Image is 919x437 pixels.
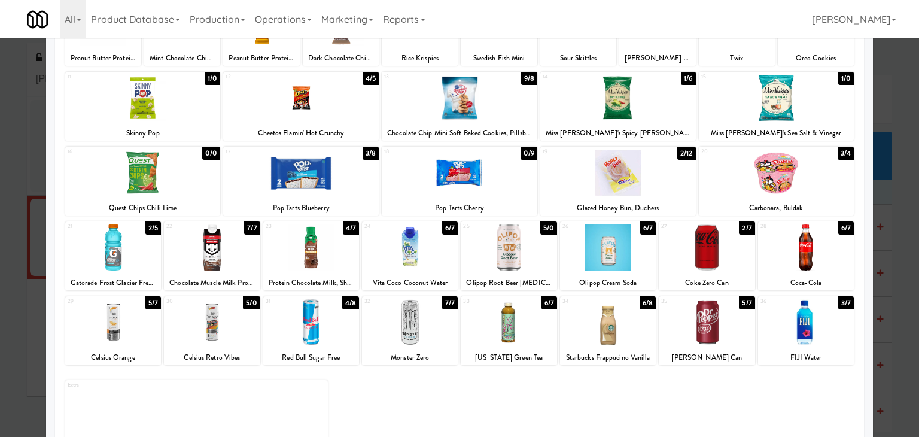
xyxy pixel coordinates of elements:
div: Dark Chocolate Chip PB with Sea Salt Protein Bar, Perfect Bar [303,51,379,66]
div: 3/4 [838,147,854,160]
div: 173/8Pop Tarts Blueberry [223,147,379,216]
div: Celsius Orange [65,350,161,365]
div: 1/6 [681,72,695,85]
div: 246/7Vita Coco Coconut Water [362,221,458,290]
div: 15 [701,72,777,82]
div: 305/0Celsius Retro Vibes [164,296,260,365]
div: Olipop Cream Soda [560,275,656,290]
div: Coca-Cola [760,275,852,290]
div: 272/7Coke Zero Can [659,221,754,290]
div: Cheetos Flamin' Hot Crunchy [223,126,379,141]
div: 5/7 [145,296,161,309]
div: 31 [266,296,311,306]
div: 255/0Olipop Root Beer [MEDICAL_DATA] Soda [461,221,556,290]
div: Rice Krispies [384,51,456,66]
img: Micromart [27,9,48,30]
div: Red Bull Sugar Free [265,350,357,365]
div: 2/12 [677,147,695,160]
div: 2/7 [739,221,754,235]
div: 5/0 [540,221,557,235]
div: Monster Zero [364,350,456,365]
div: [PERSON_NAME] Peanut Butter Cups [619,51,695,66]
div: 4/5 [363,72,379,85]
div: 6/7 [838,221,854,235]
div: 9/8 [521,72,537,85]
div: Peanut Butter Protein Bar, FITCRUNCH [67,51,139,66]
div: 266/7Olipop Cream Soda [560,221,656,290]
div: 314/8Red Bull Sugar Free [263,296,359,365]
div: [PERSON_NAME] Peanut Butter Cups [621,51,693,66]
div: 4/7 [343,221,359,235]
div: Coke Zero Can [659,275,754,290]
div: Glazed Honey Bun, Duchess [540,201,696,216]
div: 336/7[US_STATE] Green Tea [461,296,556,365]
div: Protein Chocolate Milk, Shamrock Farms [263,275,359,290]
div: 203/4Carbonara, Buldak [699,147,854,216]
div: [US_STATE] Green Tea [461,350,556,365]
div: 180/9Pop Tarts Cherry [382,147,537,216]
div: Pop Tarts Cherry [384,201,535,216]
div: 19 [543,147,618,157]
div: Protein Chocolate Milk, Shamrock Farms [265,275,357,290]
div: Pop Tarts Blueberry [225,201,377,216]
div: Miss [PERSON_NAME]'s Sea Salt & Vinegar [701,126,853,141]
div: Gatorade Frost Glacier Freeze [65,275,161,290]
div: 295/7Celsius Orange [65,296,161,365]
div: Coke Zero Can [661,275,753,290]
div: 192/12Glazed Honey Bun, Duchess [540,147,696,216]
div: Peanut Butter Protein Perfect Bar [223,51,299,66]
div: 141/6Miss [PERSON_NAME]'s Spicy [PERSON_NAME] Pickle [540,72,696,141]
div: 111/0Skinny Pop [65,72,221,141]
div: Rice Krispies [382,51,458,66]
div: Olipop Cream Soda [562,275,654,290]
div: 5/7 [739,296,754,309]
div: 30 [166,296,212,306]
div: 363/7FIJI Water [758,296,854,365]
div: Monster Zero [362,350,458,365]
div: Glazed Honey Bun, Duchess [542,201,694,216]
div: 346/8Starbucks Frappucino Vanilla [560,296,656,365]
div: 0/0 [202,147,220,160]
div: 27 [661,221,707,232]
div: 0/9 [521,147,537,160]
div: Gatorade Frost Glacier Freeze [67,275,159,290]
div: Twix [699,51,775,66]
div: Chocolate Muscle Milk Protein Shake [164,275,260,290]
div: 7/7 [244,221,260,235]
div: Swedish Fish Mini [462,51,535,66]
div: Olipop Root Beer [MEDICAL_DATA] Soda [461,275,556,290]
div: 327/7Monster Zero [362,296,458,365]
div: Coca-Cola [758,275,854,290]
div: Miss [PERSON_NAME]'s Sea Salt & Vinegar [699,126,854,141]
div: 2/5 [145,221,161,235]
div: 17 [226,147,301,157]
div: Extra [68,380,197,390]
div: 160/0Quest Chips Chili Lime [65,147,221,216]
div: 1/0 [838,72,854,85]
div: Celsius Retro Vibes [164,350,260,365]
div: 11 [68,72,143,82]
div: Quest Chips Chili Lime [65,201,221,216]
div: Swedish Fish Mini [461,51,537,66]
div: Miss [PERSON_NAME]'s Spicy [PERSON_NAME] Pickle [540,126,696,141]
div: 227/7Chocolate Muscle Milk Protein Shake [164,221,260,290]
div: Miss [PERSON_NAME]'s Spicy [PERSON_NAME] Pickle [542,126,694,141]
div: 24 [364,221,410,232]
div: 34 [562,296,608,306]
div: 355/7[PERSON_NAME] Can [659,296,754,365]
div: Chocolate Chip Mini Soft Baked Cookies, Pillsbury [384,126,535,141]
div: 6/8 [640,296,656,309]
div: Pop Tarts Cherry [382,201,537,216]
div: Dark Chocolate Chip PB with Sea Salt Protein Bar, Perfect Bar [305,51,377,66]
div: 32 [364,296,410,306]
div: 25 [463,221,509,232]
div: 23 [266,221,311,232]
div: Vita Coco Coconut Water [362,275,458,290]
div: Chocolate Muscle Milk Protein Shake [166,275,258,290]
div: 22 [166,221,212,232]
div: 3/7 [838,296,854,309]
div: 6/7 [640,221,656,235]
div: Sour Skittles [542,51,614,66]
div: Skinny Pop [67,126,219,141]
div: Peanut Butter Protein Perfect Bar [225,51,297,66]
